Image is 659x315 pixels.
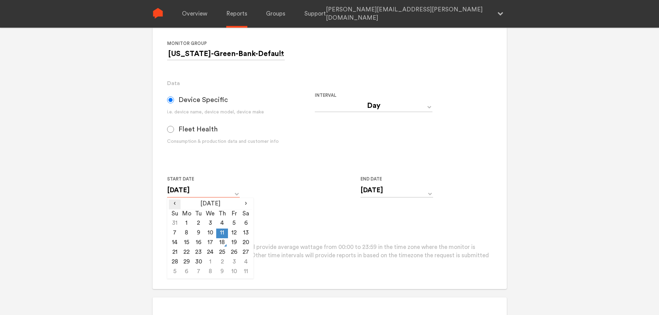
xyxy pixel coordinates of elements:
[228,248,240,258] td: 26
[204,267,216,277] td: 8
[216,248,228,258] td: 25
[216,238,228,248] td: 18
[169,238,181,248] td: 14
[193,219,204,229] td: 2
[169,267,181,277] td: 5
[228,219,240,229] td: 5
[193,267,204,277] td: 7
[228,229,240,238] td: 12
[240,267,252,277] td: 11
[181,200,240,209] th: [DATE]
[169,209,181,219] th: Su
[204,219,216,229] td: 3
[204,248,216,258] td: 24
[181,209,192,219] th: Mo
[228,209,240,219] th: Fr
[360,175,428,183] label: End Date
[240,229,252,238] td: 13
[181,219,192,229] td: 1
[216,267,228,277] td: 9
[169,219,181,229] td: 31
[181,229,192,238] td: 8
[193,229,204,238] td: 9
[167,96,174,103] input: Device Specific
[167,175,234,183] label: Start Date
[240,219,252,229] td: 6
[240,200,252,208] span: ›
[167,79,492,87] h3: Data
[240,248,252,258] td: 27
[181,258,192,267] td: 29
[167,126,174,133] input: Fleet Health
[240,258,252,267] td: 4
[167,109,315,116] div: i.e. device name, device model, device make
[169,229,181,238] td: 7
[153,8,163,19] img: Sense Logo
[240,238,252,248] td: 20
[179,96,228,104] span: Device Specific
[216,229,228,238] td: 11
[216,219,228,229] td: 4
[204,258,216,267] td: 1
[228,258,240,267] td: 3
[167,243,492,269] p: Please note that daily reports will provide average wattage from 00:00 to 23:59 in the time zone ...
[240,209,252,219] th: Sa
[193,258,204,267] td: 30
[167,39,287,48] label: Monitor Group
[169,200,181,208] span: ‹
[181,238,192,248] td: 15
[167,138,315,145] div: Consumption & production data and customer info
[216,258,228,267] td: 2
[204,209,216,219] th: We
[193,248,204,258] td: 23
[179,125,218,133] span: Fleet Health
[315,91,457,100] label: Interval
[181,248,192,258] td: 22
[193,238,204,248] td: 16
[169,248,181,258] td: 21
[181,267,192,277] td: 6
[204,238,216,248] td: 17
[228,238,240,248] td: 19
[216,209,228,219] th: Th
[193,209,204,219] th: Tu
[228,267,240,277] td: 10
[204,229,216,238] td: 10
[169,258,181,267] td: 28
